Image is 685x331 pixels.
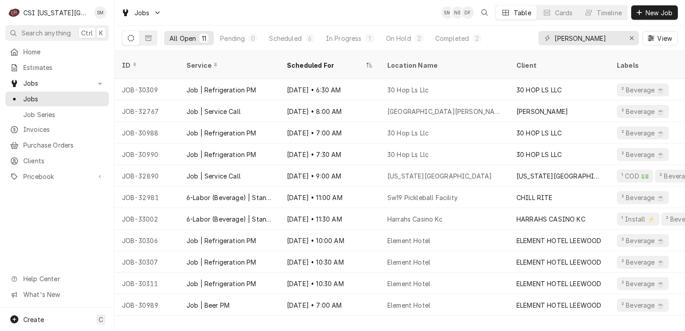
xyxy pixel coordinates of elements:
a: Purchase Orders [5,138,109,152]
div: JOB-30988 [115,122,179,144]
span: View [655,34,674,43]
div: Element Hotel [387,236,430,245]
div: HARRAHS CASINO KC [516,214,585,224]
div: [US_STATE][GEOGRAPHIC_DATA] [516,171,603,181]
div: ELEMENT HOTEL LEEWOOD [516,301,601,310]
a: Job Series [5,107,109,122]
div: On Hold [386,34,411,43]
div: Element Hotel [387,279,430,288]
div: JOB-33002 [115,208,179,230]
span: New Job [644,8,674,17]
div: ² Beverage ☕️ [620,150,665,159]
span: What's New [23,290,104,299]
a: Go to Help Center [5,271,109,286]
div: Element Hotel [387,257,430,267]
a: Invoices [5,122,109,137]
div: 2 [416,34,422,43]
div: Sean Mckelvey's Avatar [94,6,107,19]
button: Search anythingCtrlK [5,25,109,41]
div: JOB-30306 [115,230,179,251]
a: Clients [5,153,109,168]
a: Jobs [5,91,109,106]
a: Home [5,44,109,59]
div: CSI Kansas City's Avatar [8,6,21,19]
div: Job | Refrigeration PM [186,236,256,245]
span: C [99,315,103,324]
div: Scheduled [269,34,301,43]
div: ID [122,61,170,70]
div: JOB-30990 [115,144,179,165]
div: 30 Hop Ls Llc [387,85,429,95]
div: [DATE] • 10:00 AM [280,230,380,251]
span: Create [23,316,44,323]
div: Scheduled For [287,61,364,70]
span: Invoices [23,125,104,134]
div: JOB-32767 [115,100,179,122]
div: JOB-30311 [115,273,179,294]
a: Go to Pricebook [5,169,109,184]
div: Completed [435,34,469,43]
div: [DATE] • 9:00 AM [280,165,380,187]
span: Estimates [23,63,104,72]
a: Go to What's New [5,287,109,302]
div: All Open [169,34,196,43]
div: ELEMENT HOTEL LEEWOOD [516,279,601,288]
div: Harrahs Casino Kc [387,214,442,224]
div: Pending [220,34,245,43]
a: Go to Jobs [5,76,109,91]
div: JOB-30307 [115,251,179,273]
span: Ctrl [81,28,93,38]
div: SM [94,6,107,19]
button: View [642,31,678,45]
div: Sean Mckelvey's Avatar [441,6,454,19]
div: Cards [555,8,573,17]
div: ² Beverage ☕️ [620,128,665,138]
div: ² Beverage ☕️ [620,193,665,202]
div: ² Beverage ☕️ [620,257,665,267]
span: Pricebook [23,172,91,181]
div: Job | Beer PM [186,301,230,310]
div: [DATE] • 11:30 AM [280,208,380,230]
input: Keyword search [555,31,622,45]
div: [DATE] • 10:30 AM [280,251,380,273]
div: C [8,6,21,19]
div: NB [451,6,464,19]
div: ² Beverage ☕️ [620,236,665,245]
div: Job | Service Call [186,171,241,181]
div: Job | Refrigeration PM [186,128,256,138]
span: Clients [23,156,104,165]
div: ² Beverage ☕️ [620,301,665,310]
div: [PERSON_NAME] [516,107,568,116]
div: 1 [367,34,373,43]
div: 30 HOP LS LLC [516,150,562,159]
div: JOB-30309 [115,79,179,100]
div: JOB-32890 [115,165,179,187]
div: SM [441,6,454,19]
div: [DATE] • 7:30 AM [280,144,380,165]
div: Location Name [387,61,500,70]
div: Job | Refrigeration PM [186,85,256,95]
div: 30 HOP LS LLC [516,128,562,138]
div: Job | Refrigeration PM [186,150,256,159]
a: Estimates [5,60,109,75]
span: Purchase Orders [23,140,104,150]
button: Erase input [624,31,639,45]
div: Table [514,8,531,17]
div: Sw19 Pickleball Facility [387,193,458,202]
div: 6 [307,34,312,43]
div: [DATE] • 7:00 AM [280,294,380,316]
span: Jobs [134,8,150,17]
div: [DATE] • 10:30 AM [280,273,380,294]
div: 30 HOP LS LLC [516,85,562,95]
div: [GEOGRAPHIC_DATA][PERSON_NAME] [387,107,502,116]
div: 0 [250,34,256,43]
div: In Progress [326,34,362,43]
div: CHILL RITE [516,193,553,202]
span: Home [23,47,104,57]
div: Timeline [597,8,622,17]
div: 30 Hop Ls Llc [387,128,429,138]
div: [DATE] • 8:00 AM [280,100,380,122]
a: Go to Jobs [117,5,165,20]
div: ELEMENT HOTEL LEEWOOD [516,257,601,267]
div: [DATE] • 11:00 AM [280,187,380,208]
